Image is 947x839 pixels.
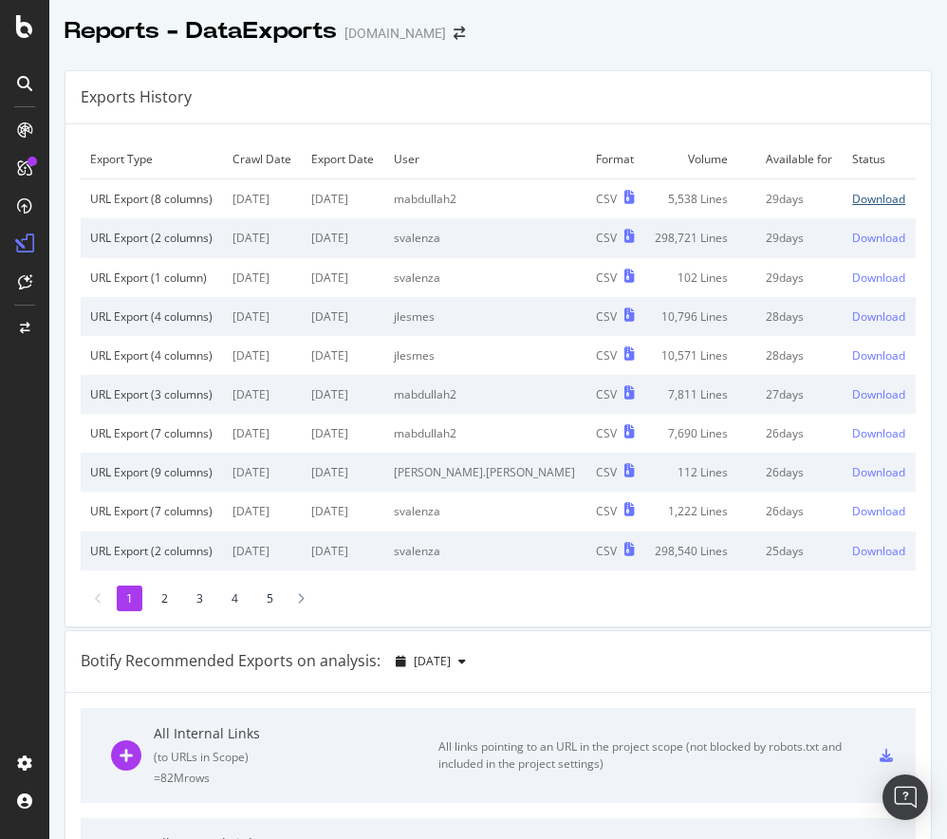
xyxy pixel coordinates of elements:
div: Download [852,464,905,480]
td: [DATE] [223,297,302,336]
td: [PERSON_NAME].[PERSON_NAME] [384,453,586,492]
td: [DATE] [223,492,302,531]
div: csv-export [880,749,893,762]
div: CSV [596,308,617,325]
td: Export Date [302,140,384,179]
div: URL Export (9 columns) [90,464,214,480]
td: [DATE] [302,531,384,570]
td: 26 days [756,414,843,453]
li: 5 [257,586,283,611]
a: Download [852,425,906,441]
td: Status [843,140,916,179]
div: Download [852,347,905,364]
a: Download [852,347,906,364]
a: Download [852,191,906,207]
td: [DATE] [223,375,302,414]
div: URL Export (7 columns) [90,425,214,441]
td: 10,796 Lines [644,297,756,336]
td: jlesmes [384,297,586,336]
div: Exports History [81,86,192,108]
div: Download [852,191,905,207]
div: URL Export (2 columns) [90,543,214,559]
td: 26 days [756,453,843,492]
td: [DATE] [223,414,302,453]
td: svalenza [384,492,586,531]
a: Download [852,386,906,402]
div: URL Export (1 column) [90,270,214,286]
div: Open Intercom Messenger [882,774,928,820]
div: CSV [596,425,617,441]
td: 27 days [756,375,843,414]
td: 1,222 Lines [644,492,756,531]
td: [DATE] [223,258,302,297]
td: svalenza [384,218,586,257]
td: Crawl Date [223,140,302,179]
td: 102 Lines [644,258,756,297]
td: [DATE] [302,375,384,414]
div: URL Export (8 columns) [90,191,214,207]
td: User [384,140,586,179]
td: Format [586,140,645,179]
div: CSV [596,347,617,364]
td: 28 days [756,297,843,336]
td: 7,811 Lines [644,375,756,414]
a: Download [852,503,906,519]
td: [DATE] [302,218,384,257]
div: URL Export (2 columns) [90,230,214,246]
div: URL Export (7 columns) [90,503,214,519]
div: Download [852,425,905,441]
div: CSV [596,464,617,480]
div: Reports - DataExports [65,15,337,47]
td: mabdullah2 [384,375,586,414]
a: Download [852,230,906,246]
td: 10,571 Lines [644,336,756,375]
span: 2025 Sep. 13th [414,653,451,669]
td: [DATE] [302,258,384,297]
div: All links pointing to an URL in the project scope (not blocked by robots.txt and included in the ... [438,738,865,773]
td: [DATE] [302,336,384,375]
button: [DATE] [388,646,473,677]
div: URL Export (3 columns) [90,386,214,402]
div: CSV [596,270,617,286]
td: 29 days [756,179,843,219]
div: Download [852,386,905,402]
li: 2 [152,586,177,611]
td: svalenza [384,531,586,570]
td: 29 days [756,258,843,297]
td: jlesmes [384,336,586,375]
div: CSV [596,543,617,559]
td: 26 days [756,492,843,531]
div: CSV [596,230,617,246]
td: [DATE] [223,531,302,570]
div: CSV [596,386,617,402]
a: Download [852,270,906,286]
td: [DATE] [302,453,384,492]
div: URL Export (4 columns) [90,308,214,325]
div: Download [852,270,905,286]
td: [DATE] [302,414,384,453]
div: Botify Recommended Exports on analysis: [81,650,381,672]
li: 4 [222,586,248,611]
div: Download [852,543,905,559]
td: 7,690 Lines [644,414,756,453]
div: ( to URLs in Scope ) [154,749,438,765]
td: Available for [756,140,843,179]
a: Download [852,464,906,480]
td: 298,540 Lines [644,531,756,570]
td: [DATE] [223,218,302,257]
li: 3 [187,586,213,611]
div: [DOMAIN_NAME] [344,24,446,43]
td: 25 days [756,531,843,570]
td: 112 Lines [644,453,756,492]
td: 298,721 Lines [644,218,756,257]
li: 1 [117,586,142,611]
td: [DATE] [223,336,302,375]
div: = 82M rows [154,770,438,786]
td: Export Type [81,140,223,179]
td: mabdullah2 [384,414,586,453]
td: mabdullah2 [384,179,586,219]
td: svalenza [384,258,586,297]
a: Download [852,543,906,559]
div: CSV [596,191,617,207]
td: 5,538 Lines [644,179,756,219]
